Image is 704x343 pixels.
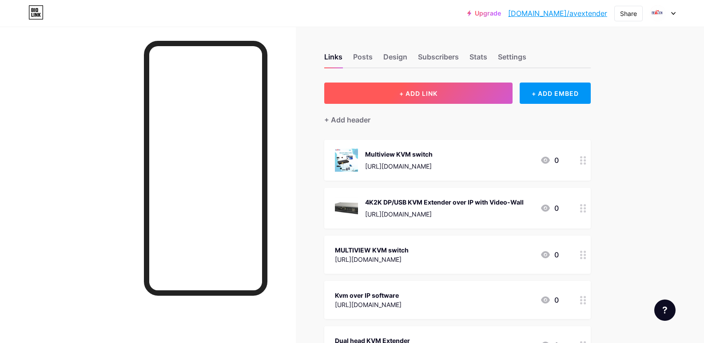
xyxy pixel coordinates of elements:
[335,255,409,264] div: [URL][DOMAIN_NAME]
[649,5,666,22] img: avextender
[365,209,524,219] div: [URL][DOMAIN_NAME]
[399,90,438,97] span: + ADD LINK
[353,51,373,67] div: Posts
[620,9,637,18] div: Share
[335,149,358,172] img: Multiview KVM switch
[324,114,370,125] div: + Add header
[540,203,559,213] div: 0
[508,8,607,19] a: [DOMAIN_NAME]/avextender
[335,300,402,309] div: [URL][DOMAIN_NAME]
[365,197,524,207] div: 4K2K DP/USB KVM Extender over IP with Video-Wall
[324,51,342,67] div: Links
[540,295,559,305] div: 0
[418,51,459,67] div: Subscribers
[324,83,513,104] button: + ADD LINK
[467,10,501,17] a: Upgrade
[335,197,358,220] img: 4K2K DP/USB KVM Extender over IP with Video-Wall
[540,249,559,260] div: 0
[365,150,433,159] div: Multiview KVM switch
[540,155,559,166] div: 0
[383,51,407,67] div: Design
[365,162,433,171] div: [URL][DOMAIN_NAME]
[469,51,487,67] div: Stats
[498,51,526,67] div: Settings
[520,83,590,104] div: + ADD EMBED
[335,245,409,255] div: MULTIVIEW KVM switch
[335,291,402,300] div: Kvm over IP software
